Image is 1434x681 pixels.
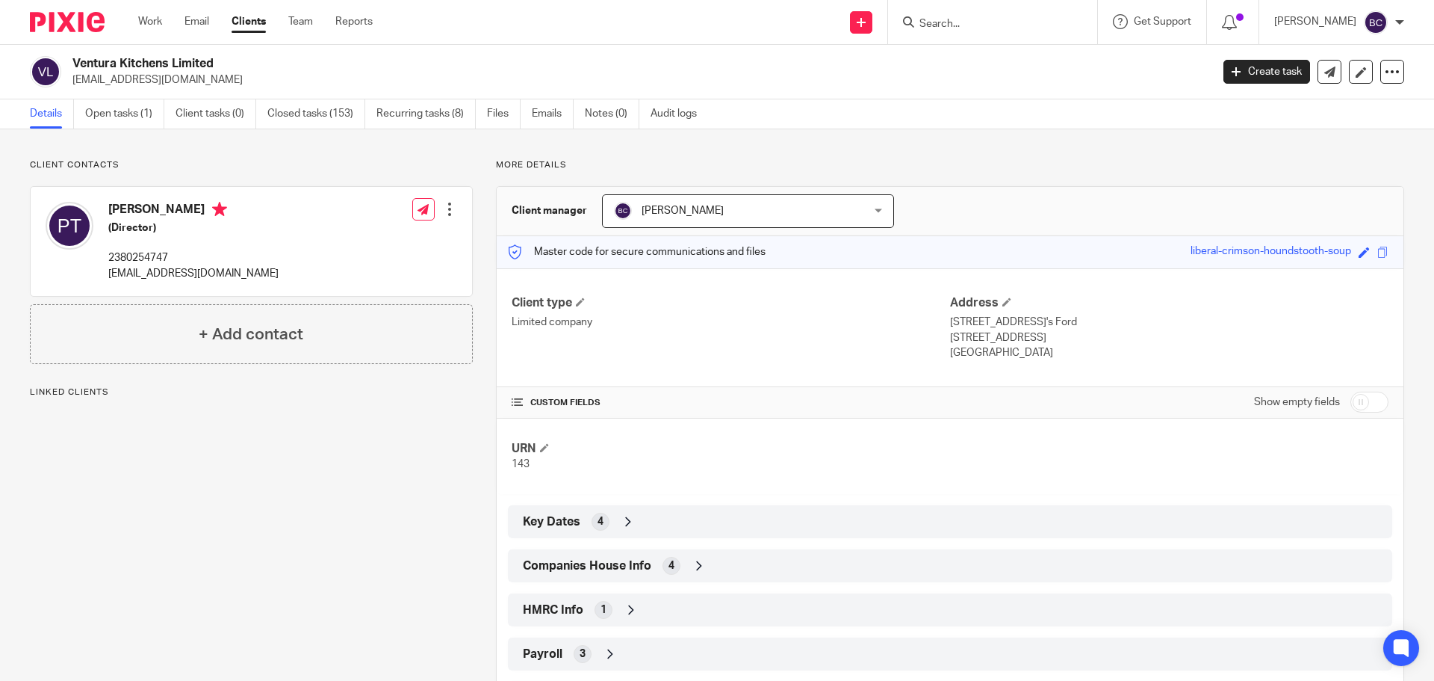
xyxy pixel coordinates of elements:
h2: Ventura Kitchens Limited [72,56,975,72]
h5: (Director) [108,221,279,235]
img: Pixie [30,12,105,32]
img: svg%3E [30,56,61,87]
h4: CUSTOM FIELDS [512,397,950,409]
span: Key Dates [523,514,580,530]
a: Reports [335,14,373,29]
p: [PERSON_NAME] [1274,14,1356,29]
a: Emails [532,99,574,129]
div: liberal-crimson-houndstooth-soup [1191,244,1351,261]
a: Notes (0) [585,99,639,129]
a: Email [184,14,209,29]
a: Files [487,99,521,129]
span: HMRC Info [523,603,583,618]
span: Companies House Info [523,558,651,574]
p: [GEOGRAPHIC_DATA] [950,345,1388,360]
p: Linked clients [30,386,473,398]
a: Audit logs [651,99,708,129]
a: Clients [232,14,266,29]
span: 3 [580,647,586,662]
span: Get Support [1134,16,1191,27]
a: Closed tasks (153) [267,99,365,129]
span: 4 [668,558,674,573]
img: svg%3E [1364,10,1388,34]
a: Details [30,99,74,129]
label: Show empty fields [1254,395,1340,410]
p: [STREET_ADDRESS]'s Ford [950,315,1388,330]
span: 4 [597,514,603,529]
a: Client tasks (0) [176,99,256,129]
img: svg%3E [46,202,93,250]
i: Primary [212,202,227,217]
h4: [PERSON_NAME] [108,202,279,221]
p: Limited company [512,315,950,330]
input: Search [918,18,1052,31]
a: Team [288,14,313,29]
p: [STREET_ADDRESS] [950,330,1388,345]
h4: + Add contact [199,323,303,346]
p: [EMAIL_ADDRESS][DOMAIN_NAME] [108,266,279,281]
a: Open tasks (1) [85,99,164,129]
p: Master code for secure communications and files [508,244,766,259]
a: Create task [1223,60,1310,84]
h3: Client manager [512,203,587,218]
a: Work [138,14,162,29]
p: More details [496,159,1404,171]
span: Payroll [523,647,562,662]
h4: Client type [512,295,950,311]
p: 2380254747 [108,250,279,265]
p: Client contacts [30,159,473,171]
h4: Address [950,295,1388,311]
img: svg%3E [614,202,632,220]
span: 1 [600,603,606,617]
span: [PERSON_NAME] [642,206,724,216]
a: Recurring tasks (8) [376,99,476,129]
span: 143 [512,459,530,469]
p: [EMAIL_ADDRESS][DOMAIN_NAME] [72,73,1201,87]
h4: URN [512,441,950,457]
